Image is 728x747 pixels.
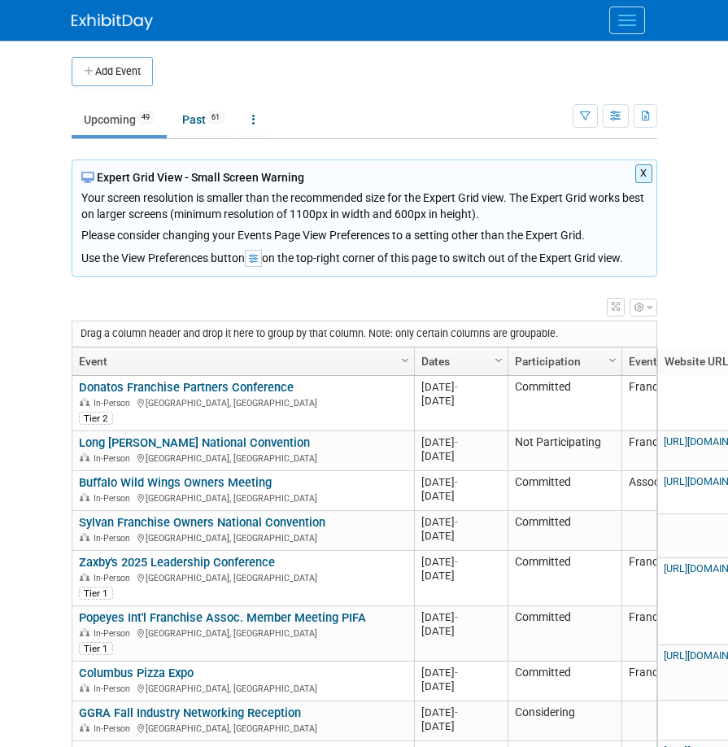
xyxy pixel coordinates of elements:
a: Columbus Pizza Expo [79,666,194,680]
div: [GEOGRAPHIC_DATA], [GEOGRAPHIC_DATA] [79,491,407,505]
td: Committed [508,551,621,606]
img: In-Person Event [80,493,89,501]
a: Popeyes Int'l Franchise Assoc. Member Meeting PIFA [79,610,366,625]
div: [GEOGRAPHIC_DATA], [GEOGRAPHIC_DATA] [79,531,407,544]
span: In-Person [94,533,135,544]
img: In-Person Event [80,398,89,406]
div: [GEOGRAPHIC_DATA], [GEOGRAPHIC_DATA] [79,570,407,584]
button: Menu [609,7,645,34]
td: Committed [508,662,621,701]
div: [DATE] [421,529,500,543]
div: [DATE] [421,679,500,693]
a: Donatos Franchise Partners Conference [79,380,294,395]
div: [DATE] [421,394,500,408]
a: Long [PERSON_NAME] National Convention [79,435,310,450]
div: Your screen resolution is smaller than the recommended size for the Expert Grid view. The Expert ... [81,186,647,243]
span: 61 [207,111,225,124]
div: [DATE] [421,624,500,638]
div: [DATE] [421,666,500,679]
a: Upcoming49 [72,104,167,135]
div: [DATE] [421,719,500,733]
td: Committed [508,606,621,662]
button: X [635,164,652,183]
div: Expert Grid View - Small Screen Warning [81,169,647,186]
span: - [455,611,458,623]
a: Column Settings [604,347,621,372]
div: Tier 2 [79,412,113,425]
img: In-Person Event [80,453,89,461]
div: [DATE] [421,555,500,569]
a: Past61 [170,104,237,135]
span: 49 [137,111,155,124]
img: ExhibitDay [72,14,153,30]
span: Column Settings [606,354,619,367]
span: - [455,556,458,568]
td: Considering [508,701,621,741]
div: [DATE] [421,569,500,583]
div: [GEOGRAPHIC_DATA], [GEOGRAPHIC_DATA] [79,626,407,640]
div: [DATE] [421,489,500,503]
button: Add Event [72,57,153,86]
div: [DATE] [421,705,500,719]
span: - [455,436,458,448]
div: [DATE] [421,475,500,489]
img: In-Person Event [80,684,89,692]
span: In-Person [94,573,135,583]
span: In-Person [94,493,135,504]
a: Buffalo Wild Wings Owners Meeting [79,475,272,490]
a: Column Settings [396,347,414,372]
span: Column Settings [399,354,412,367]
a: Column Settings [490,347,508,372]
div: Drag a column header and drop it here to group by that column. Note: only certain columns are gro... [72,321,656,347]
span: - [455,476,458,488]
div: [GEOGRAPHIC_DATA], [GEOGRAPHIC_DATA] [79,681,407,695]
div: [DATE] [421,515,500,529]
div: [GEOGRAPHIC_DATA], [GEOGRAPHIC_DATA] [79,395,407,409]
img: In-Person Event [80,533,89,541]
img: In-Person Event [80,723,89,732]
a: Zaxby's 2025 Leadership Conference [79,555,275,570]
span: In-Person [94,453,135,464]
div: Tier 1 [79,587,113,600]
td: Committed [508,376,621,431]
span: In-Person [94,398,135,408]
a: Participation [515,347,611,375]
div: Please consider changing your Events Page View Preferences to a setting other than the Expert Grid. [81,222,647,243]
div: [GEOGRAPHIC_DATA], [GEOGRAPHIC_DATA] [79,721,407,735]
span: - [455,666,458,679]
a: Event [79,347,403,375]
div: [DATE] [421,610,500,624]
img: In-Person Event [80,573,89,581]
div: [DATE] [421,449,500,463]
span: - [455,706,458,719]
span: In-Person [94,628,135,639]
img: In-Person Event [80,628,89,636]
td: Committed [508,471,621,511]
span: In-Person [94,684,135,694]
span: - [455,381,458,393]
a: Dates [421,347,497,375]
a: Sylvan Franchise Owners National Convention [79,515,325,530]
span: In-Person [94,723,135,734]
td: Committed [508,511,621,551]
span: - [455,516,458,528]
a: GGRA Fall Industry Networking Reception [79,705,301,720]
div: Tier 1 [79,642,113,655]
span: Column Settings [492,354,505,367]
div: [DATE] [421,380,500,394]
div: [DATE] [421,435,500,449]
div: Use the View Preferences button on the top-right corner of this page to switch out of the Expert ... [81,243,647,267]
td: Not Participating [508,431,621,471]
div: [GEOGRAPHIC_DATA], [GEOGRAPHIC_DATA] [79,451,407,465]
